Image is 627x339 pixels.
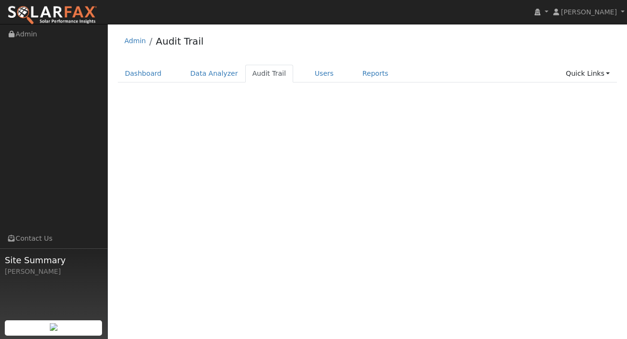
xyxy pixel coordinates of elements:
a: Audit Trail [245,65,293,82]
a: Audit Trail [156,35,204,47]
a: Quick Links [559,65,617,82]
a: Data Analyzer [183,65,245,82]
span: [PERSON_NAME] [561,8,617,16]
a: Dashboard [118,65,169,82]
a: Users [308,65,341,82]
img: retrieve [50,323,57,331]
span: Site Summary [5,254,103,267]
img: SolarFax [7,5,97,25]
a: Reports [355,65,396,82]
a: Admin [125,37,146,45]
div: [PERSON_NAME] [5,267,103,277]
